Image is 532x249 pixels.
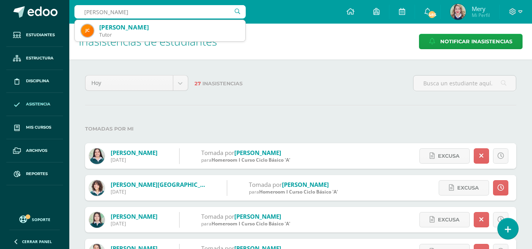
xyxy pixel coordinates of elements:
[457,181,479,195] span: Excusa
[440,34,512,49] span: Notificar Inasistencias
[89,180,105,196] img: 2a1bf93e829f890c7e1ceea2a2449d4d.png
[438,212,460,227] span: Excusa
[99,31,239,38] div: Tutor
[201,149,234,157] span: Tomada por
[6,70,63,93] a: Disciplina
[195,81,201,87] span: 27
[472,12,490,18] span: Mi Perfil
[472,5,490,13] span: Mery
[6,24,63,47] a: Estudiantes
[439,180,489,196] a: Excusa
[89,212,105,228] img: e429366c132a032799a11068c4c23443.png
[111,149,158,157] a: [PERSON_NAME]
[111,220,158,227] div: [DATE]
[211,157,290,163] span: Homeroom I Curso Ciclo Básico 'A'
[6,47,63,70] a: Estructura
[26,171,48,177] span: Reportes
[249,188,338,195] div: para
[428,10,436,19] span: 485
[201,212,234,220] span: Tomada por
[81,24,94,37] img: d985ee8796e8c6083882594dda0fd754.png
[234,149,281,157] a: [PERSON_NAME]
[438,149,460,163] span: Excusa
[201,157,290,163] div: para
[282,181,329,188] a: [PERSON_NAME]
[419,34,523,49] a: Notificar Inasistencias
[6,93,63,116] a: Asistencia
[9,214,60,224] a: Soporte
[6,162,63,186] a: Reportes
[111,212,158,220] a: [PERSON_NAME]
[111,181,218,188] a: [PERSON_NAME][GEOGRAPHIC_DATA]
[26,124,51,131] span: Mis cursos
[85,121,516,137] label: Tomadas por mi
[450,4,466,20] img: c3ba4bc82f539d18ce1ea45118c47ae0.png
[419,148,470,164] a: Excusa
[99,23,239,31] div: [PERSON_NAME]
[26,55,54,61] span: Estructura
[111,157,158,163] div: [DATE]
[26,101,50,107] span: Asistencia
[249,181,282,188] span: Tomada por
[201,220,290,227] div: para
[26,78,49,84] span: Disciplina
[85,76,188,90] a: Hoy
[32,217,50,222] span: Soporte
[74,5,246,18] input: Busca un usuario...
[6,116,63,139] a: Mis cursos
[259,188,338,195] span: Homeroom I Curso Ciclo Básico 'A'
[419,212,470,227] a: Excusa
[111,188,205,195] div: [DATE]
[6,139,63,162] a: Archivos
[26,32,55,38] span: Estudiantes
[22,239,52,244] span: Cerrar panel
[234,212,281,220] a: [PERSON_NAME]
[211,220,290,227] span: Homeroom I Curso Ciclo Básico 'A'
[26,148,47,154] span: Archivos
[91,76,167,90] span: Hoy
[89,148,105,164] img: 8c0f8ffcad61142c7bb09db940e8e459.png
[202,81,243,87] span: Inasistencias
[413,76,516,91] input: Busca un estudiante aquí...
